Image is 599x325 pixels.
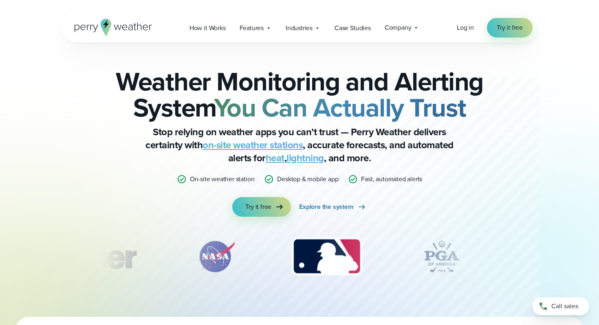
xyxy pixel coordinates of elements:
[385,23,412,33] span: Company
[187,236,244,277] div: 2 of 12
[277,174,338,184] p: Desktop & mobile app
[245,202,271,212] span: Try it free
[266,151,284,165] a: heat
[286,23,313,33] span: Industries
[33,236,148,277] img: Turner-Construction_1.svg
[409,236,474,277] img: PGA.svg
[532,297,589,315] a: Call sales
[284,236,370,277] img: MLB.svg
[187,236,244,277] img: NASA.svg
[299,202,354,212] span: Explore the system
[102,236,497,281] div: slideshow
[457,23,474,33] a: Log in
[189,23,226,33] span: How it Works
[33,236,148,277] div: 1 of 12
[240,23,264,33] span: Features
[183,20,233,36] a: How it Works
[203,138,303,152] a: on-site weather stations
[190,174,255,184] p: On-site weather station
[214,88,466,127] strong: You Can Actually Trust
[361,174,422,184] p: Fast, automated alerts
[286,151,324,165] a: lightning
[102,68,497,121] h2: Weather Monitoring and Alerting System
[299,197,367,217] a: Explore the system
[328,20,378,36] a: Case Studies
[409,236,474,277] div: 4 of 12
[137,125,462,165] p: Stop relying on weather apps you can’t trust — Perry Weather delivers certainty with , accurate f...
[497,23,523,33] span: Try it free
[232,197,291,217] a: Try it free
[457,23,474,32] span: Log in
[487,18,533,37] a: Try it free
[335,23,371,33] span: Case Studies
[284,236,370,277] div: 3 of 12
[551,301,578,311] span: Call sales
